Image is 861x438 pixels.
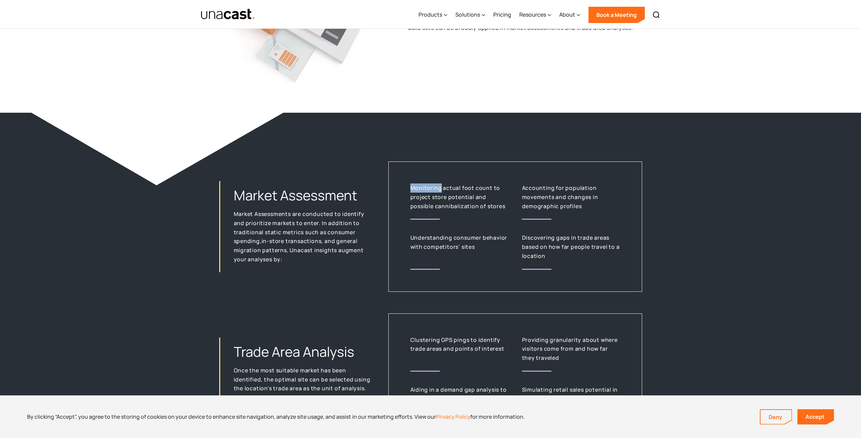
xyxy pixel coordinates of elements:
[455,1,485,29] div: Solutions
[797,409,834,424] a: Accept
[559,1,580,29] div: About
[234,366,375,411] p: Once the most suitable market has been identified, the optimal site can be selected using the loc...
[234,187,357,204] h2: Market Assessment
[234,343,354,360] h2: Trade Area Analysis
[234,210,375,264] p: Market Assessments are conducted to identify and prioritize markets to enter. In addition to trad...
[522,233,620,260] p: Discovering gaps in trade areas based on how far people travel to a location
[455,10,480,19] div: Solutions
[493,1,511,29] a: Pricing
[418,1,447,29] div: Products
[522,335,620,363] p: Providing granularity about where visitors come from and how far they traveled
[588,7,645,23] a: Book a Meeting
[652,11,660,19] img: Search icon
[27,413,525,420] div: By clicking “Accept”, you agree to the storing of cookies on your device to enhance site navigati...
[559,10,575,19] div: About
[410,233,508,251] p: Understanding consumer behavior with competitors’ sites
[761,410,792,424] a: Deny
[410,385,508,412] p: Aiding in a demand gap analysis to examine areas of saturation or shortage
[410,335,508,353] p: Clustering GPS pings to identify trade areas and points of interest
[201,8,256,20] a: home
[201,8,256,20] img: Unacast text logo
[418,10,442,19] div: Products
[522,385,620,403] p: Simulating retail sales potential in a gravity model
[522,183,620,211] p: Accounting for population movements and changes in demographic profiles
[436,413,470,420] a: Privacy Policy
[519,1,551,29] div: Resources
[519,10,546,19] div: Resources
[410,183,508,211] p: Monitoring actual foot count to project store potential and possible cannibalization of stores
